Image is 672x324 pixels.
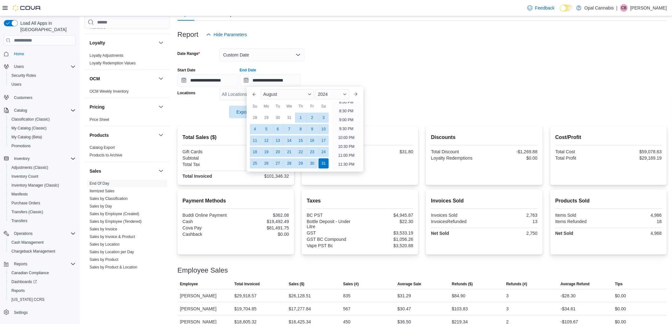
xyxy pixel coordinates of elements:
div: Loyalty [84,52,170,69]
div: day-15 [296,136,306,146]
span: Export [233,106,261,118]
span: Sales by Employee (Tendered) [90,219,142,224]
span: Adjustments (Classic) [11,165,48,170]
div: day-18 [250,147,260,157]
label: End Date [240,68,256,73]
span: Dashboards [11,279,37,284]
span: Settings [14,310,28,315]
a: My Catalog (Classic) [9,124,49,132]
button: Cash Management [6,238,78,247]
div: Buddi Online Payment [183,213,235,218]
button: Export [229,106,265,118]
span: Price Sheet [90,117,109,122]
h3: Sales [90,168,101,174]
span: Sales by Invoice & Product [90,235,135,240]
button: Users [6,80,78,89]
div: day-3 [319,113,329,123]
button: My Catalog (Classic) [6,124,78,133]
button: Inventory [11,155,32,162]
a: Sales by Invoice & Product [90,235,135,239]
span: Washington CCRS [9,296,76,303]
h3: Products [90,132,109,138]
button: Operations [1,229,78,238]
span: Transfers [9,217,76,225]
div: Tu [273,101,283,111]
span: Users [9,81,76,88]
div: InvoicesRefunded [431,219,483,224]
button: Promotions [6,142,78,150]
div: Subtotal [183,155,235,161]
div: day-8 [296,124,306,134]
span: Users [14,64,24,69]
div: Cova Pay [183,225,235,230]
h2: Total Sales ($) [183,134,289,141]
button: Purchase Orders [6,199,78,208]
input: Press the down key to enter a popover containing a calendar. Press the escape key to close the po... [240,74,301,87]
div: Loyalty Redemptions [431,155,483,161]
span: Operations [14,231,33,236]
span: [US_STATE] CCRS [11,297,44,302]
div: day-24 [319,147,329,157]
span: Transfers [11,218,27,223]
strong: Total Invoiced [183,174,212,179]
div: $13,078.50 [237,162,289,167]
button: Users [11,63,26,70]
div: Mo [261,101,272,111]
div: day-6 [273,124,283,134]
div: Total Profit [555,155,608,161]
div: day-19 [261,147,272,157]
span: Purchase Orders [9,199,76,207]
img: Cova [13,5,41,11]
button: Inventory Manager (Classic) [6,181,78,190]
span: Dashboards [9,278,76,286]
h3: Report [178,31,198,38]
span: Catalog Export [90,145,115,150]
h3: OCM [90,76,100,82]
span: Catalog [11,107,76,114]
span: Users [11,82,21,87]
div: $3,533.19 [361,230,413,235]
div: -$1,269.88 [486,149,538,154]
button: Chargeback Management [6,247,78,256]
button: Users [1,62,78,71]
h2: Payment Methods [183,197,289,205]
p: | [616,4,618,12]
span: Classification (Classic) [11,117,50,122]
div: day-30 [307,158,317,169]
button: Loyalty [157,39,165,47]
a: Canadian Compliance [9,269,51,277]
a: My Catalog (Beta) [9,133,45,141]
li: 11:30 PM [336,161,357,168]
a: Dashboards [9,278,39,286]
div: $88,267.82 [237,155,289,161]
label: Locations [178,90,196,96]
button: Canadian Compliance [6,268,78,277]
div: OCM [84,88,170,98]
button: Manifests [6,190,78,199]
span: End Of Day [90,181,109,186]
span: Inventory Count [11,174,38,179]
button: Hide Parameters [204,28,250,41]
div: Th [296,101,306,111]
button: Previous Month [249,89,259,99]
span: Inventory Manager (Classic) [11,183,59,188]
button: Home [1,49,78,58]
span: Catalog [14,108,27,113]
h2: Taxes [307,197,413,205]
button: Next month [351,89,361,99]
span: Reports [9,287,76,294]
span: Inventory Manager (Classic) [9,182,76,189]
div: $1,056.26 [361,237,413,242]
button: OCM [90,76,156,82]
span: August [263,92,277,97]
span: Sales by Employee (Created) [90,212,139,217]
a: Transfers (Classic) [9,208,46,216]
button: Loyalty [90,40,156,46]
div: August, 2024 [249,112,329,169]
div: Products [84,144,170,162]
a: Transfers [9,217,30,225]
div: day-1 [296,113,306,123]
a: Sales by Day [90,204,112,209]
div: Cash [183,219,235,224]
